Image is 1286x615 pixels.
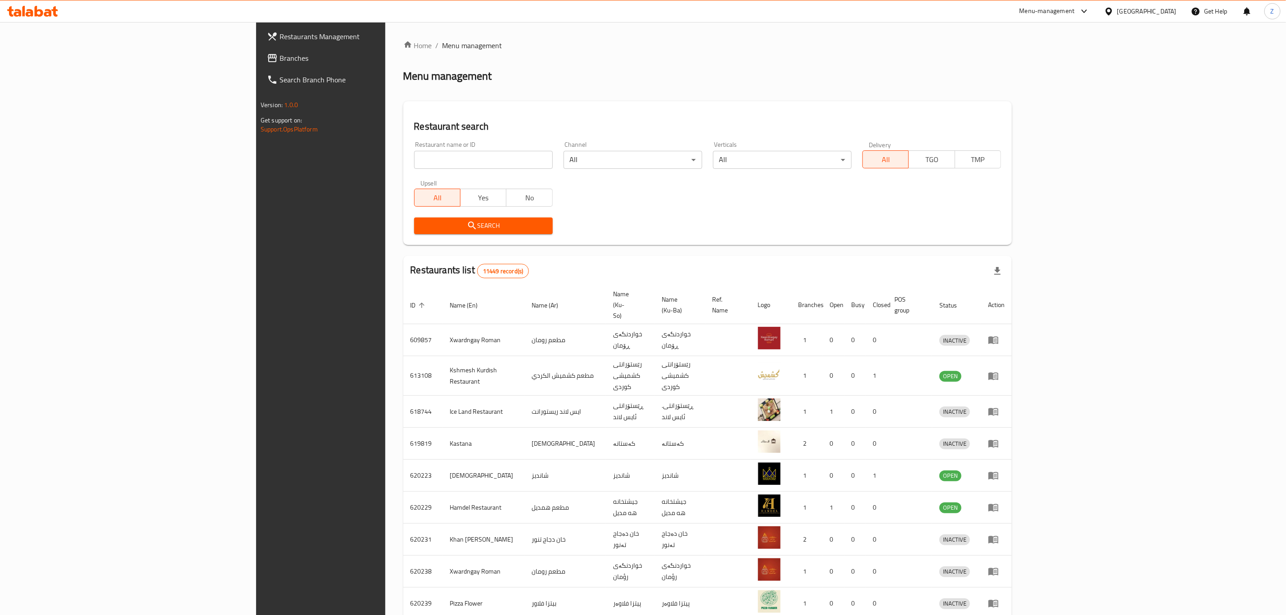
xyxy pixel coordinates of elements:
[988,335,1005,345] div: Menu
[280,53,464,63] span: Branches
[418,191,457,204] span: All
[758,398,781,421] img: Ice Land Restaurant
[655,524,705,556] td: خان دەجاج تەنور
[478,267,528,276] span: 11449 record(s)
[713,294,740,316] span: Ref. Name
[939,534,970,545] span: INACTIVE
[443,524,524,556] td: Khan [PERSON_NAME]
[443,428,524,460] td: Kastana
[939,502,961,513] span: OPEN
[791,492,823,524] td: 1
[866,556,888,588] td: 0
[823,524,844,556] td: 0
[606,324,655,356] td: خواردنگەی ڕۆمان
[955,150,1001,168] button: TMP
[606,492,655,524] td: جيشتخانه هه مديل
[758,526,781,549] img: Khan Dejaj Tanoor
[524,556,606,588] td: مطعم رومان
[823,492,844,524] td: 1
[866,153,905,166] span: All
[442,40,502,51] span: Menu management
[866,324,888,356] td: 0
[823,356,844,396] td: 0
[443,556,524,588] td: Xwardngay Roman
[758,327,781,349] img: Xwardngay Roman
[524,396,606,428] td: ايس لاند ريستورانت
[655,460,705,492] td: شانديز
[981,286,1012,324] th: Action
[939,598,970,609] div: INACTIVE
[791,524,823,556] td: 2
[260,26,471,47] a: Restaurants Management
[524,428,606,460] td: [DEMOGRAPHIC_DATA]
[862,150,909,168] button: All
[939,300,969,311] span: Status
[866,428,888,460] td: 0
[939,439,970,449] span: INACTIVE
[939,566,970,577] div: INACTIVE
[869,141,891,148] label: Delivery
[939,335,970,346] span: INACTIVE
[260,69,471,90] a: Search Branch Phone
[464,191,503,204] span: Yes
[443,460,524,492] td: [DEMOGRAPHIC_DATA]
[411,300,428,311] span: ID
[939,566,970,577] span: INACTIVE
[421,220,546,231] span: Search
[261,114,302,126] span: Get support on:
[791,324,823,356] td: 1
[844,556,866,588] td: 0
[791,428,823,460] td: 2
[403,40,1012,51] nav: breadcrumb
[988,502,1005,513] div: Menu
[791,356,823,396] td: 1
[959,153,997,166] span: TMP
[939,598,970,609] span: INACTIVE
[866,286,888,324] th: Closed
[655,396,705,428] td: .ڕێستۆرانتی ئایس لاند
[414,151,553,169] input: Search for restaurant name or ID..
[606,428,655,460] td: کەستانە
[988,371,1005,381] div: Menu
[414,217,553,234] button: Search
[655,324,705,356] td: خواردنگەی ڕۆمان
[823,396,844,428] td: 1
[606,524,655,556] td: خان دەجاج تەنور
[460,189,506,207] button: Yes
[866,524,888,556] td: 0
[1117,6,1177,16] div: [GEOGRAPHIC_DATA]
[443,324,524,356] td: Xwardngay Roman
[662,294,695,316] span: Name (Ku-Ba)
[939,407,970,417] span: INACTIVE
[606,556,655,588] td: خواردنگەی رؤمان
[823,460,844,492] td: 0
[758,494,781,517] img: Hamdel Restaurant
[939,371,961,382] div: OPEN
[895,294,921,316] span: POS group
[564,151,702,169] div: All
[844,324,866,356] td: 0
[655,556,705,588] td: خواردنگەی رؤمان
[791,396,823,428] td: 1
[866,460,888,492] td: 1
[411,263,529,278] h2: Restaurants list
[1020,6,1075,17] div: Menu-management
[758,590,781,613] img: Pizza Flower
[758,558,781,581] img: Xwardngay Roman
[791,556,823,588] td: 1
[450,300,490,311] span: Name (En)
[844,524,866,556] td: 0
[443,492,524,524] td: Hamdel Restaurant
[606,460,655,492] td: شانديز
[443,356,524,396] td: Kshmesh Kurdish Restaurant
[758,430,781,453] img: Kastana
[823,324,844,356] td: 0
[506,189,552,207] button: No
[823,556,844,588] td: 0
[844,428,866,460] td: 0
[758,462,781,485] img: Shandiz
